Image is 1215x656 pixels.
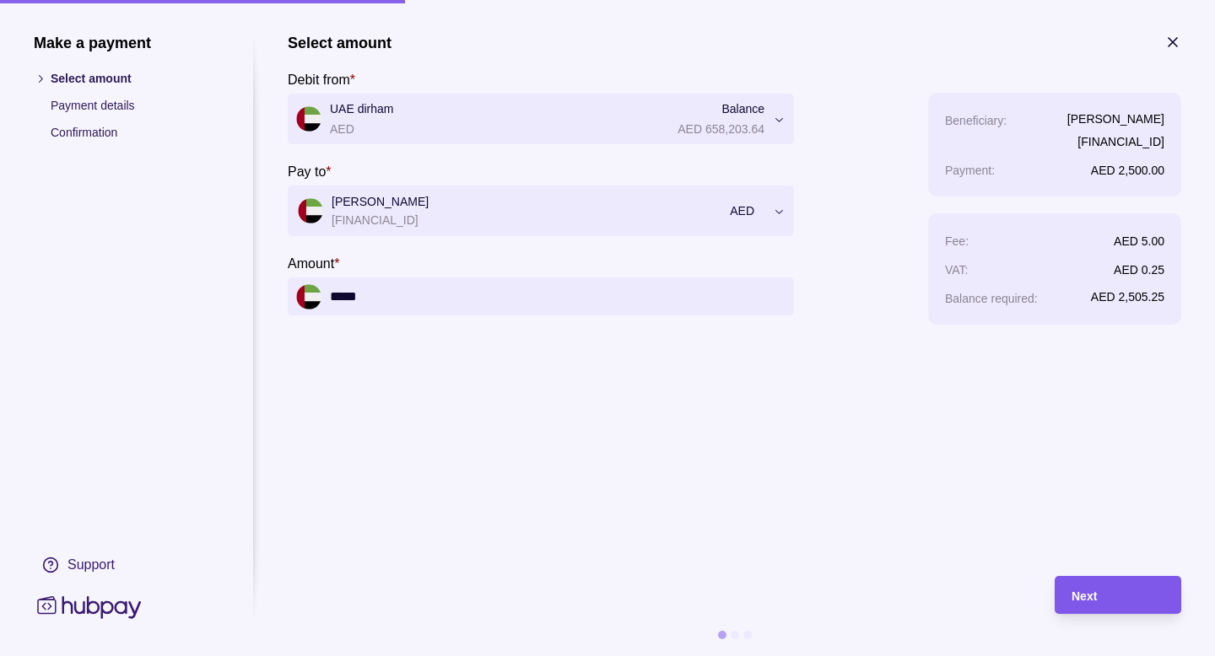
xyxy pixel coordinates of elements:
p: Payment : [945,164,995,177]
p: [PERSON_NAME] [1067,110,1164,128]
p: Select amount [51,69,219,88]
p: Payment details [51,96,219,115]
p: Beneficiary : [945,114,1007,127]
img: ae [296,284,321,309]
div: Support [67,556,115,574]
a: Support [34,547,219,583]
h1: Select amount [288,34,391,52]
label: Pay to [288,161,332,181]
p: Confirmation [51,123,219,142]
p: AED 0.25 [1114,263,1164,277]
p: AED 5.00 [1114,234,1164,248]
button: Next [1055,576,1181,614]
span: Next [1072,589,1097,603]
p: Debit from [288,73,350,87]
p: Amount [288,256,334,271]
label: Amount [288,253,339,273]
input: amount [330,277,786,315]
label: Debit from [288,69,355,89]
p: Balance required : [945,292,1038,305]
p: Fee : [945,234,969,248]
p: [PERSON_NAME] [332,192,721,211]
h1: Make a payment [34,34,219,52]
p: AED 2,505.25 [1091,290,1164,304]
p: [FINANCIAL_ID] [1067,132,1164,151]
p: AED 2,500.00 [1091,164,1164,177]
p: VAT : [945,263,969,277]
p: Pay to [288,164,326,179]
img: ae [298,198,323,223]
